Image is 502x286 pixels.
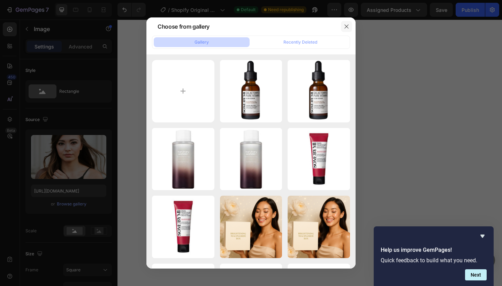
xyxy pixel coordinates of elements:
img: image [220,128,282,190]
button: Gallery [154,37,250,47]
img: image [220,60,282,122]
img: image [152,128,214,190]
p: Quick feedback to build what you need. [381,257,487,264]
img: image [288,60,350,122]
h2: Help us improve GemPages! [381,246,487,254]
div: Help us improve GemPages! [381,232,487,280]
div: Gallery [195,39,209,45]
div: Recently Deleted [283,39,317,45]
img: image [288,128,350,190]
button: Hide survey [478,232,487,240]
img: image [220,196,282,258]
img: image [288,196,350,258]
div: Choose from gallery [158,22,210,31]
img: image [152,196,214,258]
button: Next question [465,269,487,280]
button: Recently Deleted [252,37,348,47]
